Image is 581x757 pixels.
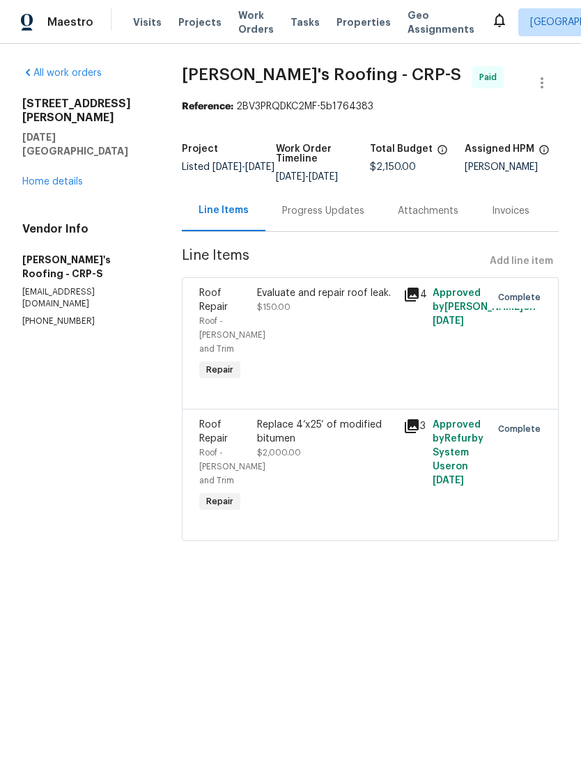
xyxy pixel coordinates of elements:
[433,476,464,485] span: [DATE]
[433,288,536,326] span: Approved by [PERSON_NAME] on
[370,144,433,154] h5: Total Budget
[22,286,148,310] p: [EMAIL_ADDRESS][DOMAIN_NAME]
[178,15,222,29] span: Projects
[479,70,502,84] span: Paid
[182,66,461,83] span: [PERSON_NAME]'s Roofing - CRP-S
[276,144,370,164] h5: Work Order Timeline
[22,315,148,327] p: [PHONE_NUMBER]
[437,144,448,162] span: The total cost of line items that have been proposed by Opendoor. This sum includes line items th...
[276,172,338,182] span: -
[201,363,239,377] span: Repair
[199,317,265,353] span: Roof - [PERSON_NAME] and Trim
[408,8,474,36] span: Geo Assignments
[199,420,228,444] span: Roof Repair
[403,418,424,435] div: 3
[539,144,550,162] span: The hpm assigned to this work order.
[182,100,559,114] div: 2BV3PRQDKC2MF-5b1764383
[201,494,239,508] span: Repair
[182,249,485,274] span: Line Items
[199,448,265,485] span: Roof - [PERSON_NAME] and Trim
[182,144,218,154] h5: Project
[290,17,320,27] span: Tasks
[22,222,148,236] h4: Vendor Info
[276,172,305,182] span: [DATE]
[182,102,233,111] b: Reference:
[133,15,162,29] span: Visits
[282,204,364,218] div: Progress Updates
[498,422,546,436] span: Complete
[182,162,274,172] span: Listed
[22,177,83,187] a: Home details
[257,418,395,446] div: Replace 4’x25’ of modified bitumen
[403,286,424,303] div: 4
[212,162,242,172] span: [DATE]
[370,162,416,172] span: $2,150.00
[492,204,529,218] div: Invoices
[199,203,249,217] div: Line Items
[47,15,93,29] span: Maestro
[336,15,391,29] span: Properties
[465,162,559,172] div: [PERSON_NAME]
[498,290,546,304] span: Complete
[257,303,290,311] span: $150.00
[465,144,534,154] h5: Assigned HPM
[433,420,483,485] span: Approved by Refurby System User on
[245,162,274,172] span: [DATE]
[212,162,274,172] span: -
[257,286,395,300] div: Evaluate and repair roof leak.
[398,204,458,218] div: Attachments
[22,68,102,78] a: All work orders
[22,130,148,158] h5: [DATE][GEOGRAPHIC_DATA]
[433,316,464,326] span: [DATE]
[22,253,148,281] h5: [PERSON_NAME]'s Roofing - CRP-S
[199,288,228,312] span: Roof Repair
[22,97,148,125] h2: [STREET_ADDRESS][PERSON_NAME]
[309,172,338,182] span: [DATE]
[238,8,274,36] span: Work Orders
[257,448,301,457] span: $2,000.00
